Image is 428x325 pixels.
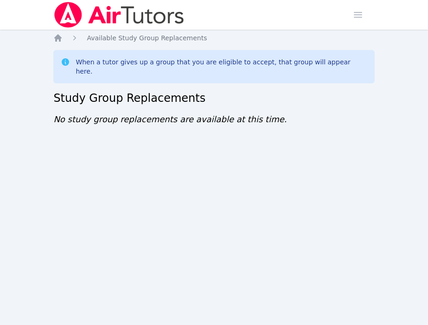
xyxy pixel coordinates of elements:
[53,2,185,28] img: Air Tutors
[87,33,207,43] a: Available Study Group Replacements
[53,114,287,124] span: No study group replacements are available at this time.
[53,91,374,106] h2: Study Group Replacements
[53,33,374,43] nav: Breadcrumb
[87,34,207,42] span: Available Study Group Replacements
[76,57,367,76] div: When a tutor gives up a group that you are eligible to accept, that group will appear here.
